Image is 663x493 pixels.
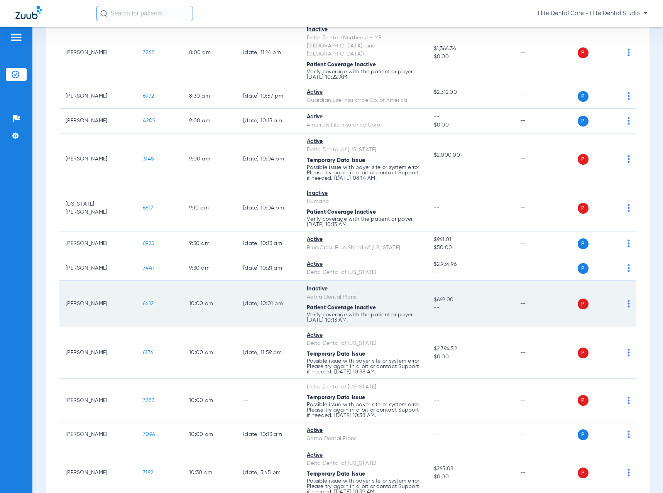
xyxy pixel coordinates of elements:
[307,451,421,459] div: Active
[514,185,566,231] td: --
[307,305,376,311] span: Patient Coverage Inactive
[143,241,154,246] span: 6925
[143,50,154,55] span: 7262
[237,185,301,231] td: [DATE] 10:04 PM
[514,109,566,133] td: --
[143,301,154,306] span: 6412
[578,429,589,440] span: P
[237,84,301,109] td: [DATE] 10:57 PM
[307,358,421,375] p: Possible issue with payer site or system error. Please try again in a bit or contact Support if n...
[514,379,566,422] td: --
[434,205,440,211] span: --
[307,402,421,418] p: Possible issue with payer site or system error. Please try again in a bit or contact Support if n...
[237,231,301,256] td: [DATE] 10:13 AM
[514,327,566,379] td: --
[237,109,301,133] td: [DATE] 10:13 AM
[59,22,137,84] td: [PERSON_NAME]
[434,398,440,403] span: --
[307,471,365,477] span: Temporary Data Issue
[434,296,508,304] span: $669.00
[307,435,421,443] div: Aetna Dental Plans
[307,165,421,181] p: Possible issue with payer site or system error. Please try again in a bit or contact Support if n...
[307,268,421,277] div: Delta Dental of [US_STATE]
[514,22,566,84] td: --
[183,185,237,231] td: 9:10 AM
[307,459,421,468] div: Delta Dental of [US_STATE]
[307,260,421,268] div: Active
[143,470,153,475] span: 7192
[307,339,421,348] div: Delta Dental of [US_STATE]
[434,88,508,96] span: $2,312.00
[143,432,155,437] span: 7096
[307,244,421,252] div: Blue Cross Blue Shield of [US_STATE]
[183,133,237,185] td: 9:00 AM
[434,260,508,268] span: $2,934.96
[59,422,137,447] td: [PERSON_NAME]
[237,256,301,281] td: [DATE] 10:21 AM
[307,113,421,121] div: Active
[183,84,237,109] td: 8:30 AM
[237,379,301,422] td: --
[434,304,508,312] span: --
[10,33,22,42] img: hamburger-icon
[624,456,663,493] iframe: Chat Widget
[307,96,421,105] div: Guardian Life Insurance Co. of America
[514,231,566,256] td: --
[434,432,440,437] span: --
[434,353,508,361] span: $0.00
[143,350,153,355] span: 6176
[183,281,237,327] td: 10:00 AM
[183,109,237,133] td: 9:00 AM
[627,155,630,163] img: group-dot-blue.svg
[143,118,155,123] span: 4209
[307,331,421,339] div: Active
[307,427,421,435] div: Active
[307,216,421,227] p: Verify coverage with the patient or payer. [DATE] 10:13 AM.
[434,345,508,353] span: $2,394.52
[59,231,137,256] td: [PERSON_NAME]
[15,6,42,19] img: Zuub Logo
[578,263,589,274] span: P
[59,327,137,379] td: [PERSON_NAME]
[514,84,566,109] td: --
[183,327,237,379] td: 10:00 AM
[307,236,421,244] div: Active
[143,205,153,211] span: 6617
[183,231,237,256] td: 9:30 AM
[627,204,630,212] img: group-dot-blue.svg
[237,281,301,327] td: [DATE] 10:01 PM
[307,312,421,323] p: Verify coverage with the patient or payer. [DATE] 10:13 AM.
[183,22,237,84] td: 8:00 AM
[307,198,421,206] div: Humana
[307,158,365,163] span: Temporary Data Issue
[434,96,508,105] span: --
[307,138,421,146] div: Active
[578,47,589,58] span: P
[307,69,421,80] p: Verify coverage with the patient or payer. [DATE] 10:22 AM.
[627,240,630,247] img: group-dot-blue.svg
[307,383,421,391] div: Delta Dental of [US_STATE]
[514,281,566,327] td: --
[627,117,630,125] img: group-dot-blue.svg
[307,293,421,301] div: Aetna Dental Plans
[59,185,137,231] td: [US_STATE][PERSON_NAME]
[307,395,365,400] span: Temporary Data Issue
[143,398,154,403] span: 7283
[237,422,301,447] td: [DATE] 10:13 AM
[59,109,137,133] td: [PERSON_NAME]
[627,92,630,100] img: group-dot-blue.svg
[434,244,508,252] span: $50.00
[307,351,365,357] span: Temporary Data Issue
[578,395,589,406] span: P
[59,281,137,327] td: [PERSON_NAME]
[100,10,107,17] img: Search Icon
[434,159,508,167] span: --
[514,133,566,185] td: --
[578,348,589,358] span: P
[143,156,154,162] span: 3145
[307,34,421,58] div: Delta Dental (Northeast - ME, [GEOGRAPHIC_DATA], and [GEOGRAPHIC_DATA])
[434,121,508,129] span: $0.00
[627,49,630,56] img: group-dot-blue.svg
[578,154,589,165] span: P
[627,264,630,272] img: group-dot-blue.svg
